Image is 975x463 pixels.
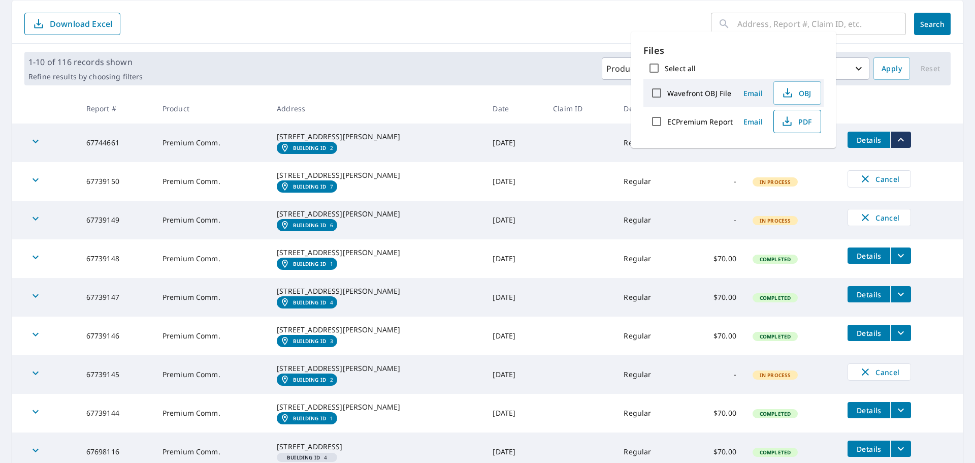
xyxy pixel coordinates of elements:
[754,372,797,379] span: In Process
[848,402,890,418] button: detailsBtn-67739144
[277,132,476,142] div: [STREET_ADDRESS][PERSON_NAME]
[277,442,476,452] div: [STREET_ADDRESS]
[854,290,884,299] span: Details
[890,248,911,264] button: filesDropdownBtn-67739148
[615,355,684,394] td: Regular
[281,455,333,460] span: 4
[754,217,797,224] span: In Process
[293,299,326,305] em: Building ID
[78,355,154,394] td: 67739145
[277,219,337,231] a: Building ID6
[24,13,120,35] button: Download Excel
[154,94,269,124] th: Product
[287,455,320,460] em: Building ID
[277,335,337,347] a: Building ID3
[780,87,812,99] span: OBJ
[78,124,154,162] td: 67744661
[890,441,911,457] button: filesDropdownBtn-67698116
[277,412,337,424] a: Building ID1
[78,278,154,317] td: 67739147
[737,85,769,101] button: Email
[269,94,484,124] th: Address
[154,278,269,317] td: Premium Comm.
[858,173,900,185] span: Cancel
[854,444,884,454] span: Details
[154,317,269,355] td: Premium Comm.
[78,317,154,355] td: 67739146
[293,183,326,190] em: Building ID
[684,317,744,355] td: $70.00
[665,64,696,73] label: Select all
[277,374,337,386] a: Building ID2
[293,145,326,151] em: Building ID
[741,117,765,127] span: Email
[890,132,911,148] button: filesDropdownBtn-67744661
[737,114,769,130] button: Email
[484,201,545,239] td: [DATE]
[684,355,744,394] td: -
[615,124,684,162] td: Regular
[922,19,942,29] span: Search
[277,170,476,180] div: [STREET_ADDRESS][PERSON_NAME]
[873,57,910,80] button: Apply
[154,162,269,201] td: Premium Comm.
[277,286,476,296] div: [STREET_ADDRESS][PERSON_NAME]
[615,201,684,239] td: Regular
[154,394,269,433] td: Premium Comm.
[154,239,269,278] td: Premium Comm.
[615,162,684,201] td: Regular
[293,338,326,344] em: Building ID
[78,94,154,124] th: Report #
[28,72,143,81] p: Refine results by choosing filters
[773,110,821,133] button: PDF
[484,278,545,317] td: [DATE]
[293,222,326,228] em: Building ID
[602,57,661,80] button: Products
[484,239,545,278] td: [DATE]
[848,248,890,264] button: detailsBtn-67739148
[277,180,337,193] a: Building ID7
[858,211,900,224] span: Cancel
[754,410,797,417] span: Completed
[754,178,797,186] span: In Process
[684,239,744,278] td: $70.00
[484,317,545,355] td: [DATE]
[78,162,154,201] td: 67739150
[154,201,269,239] td: Premium Comm.
[854,251,884,261] span: Details
[882,63,902,75] span: Apply
[484,355,545,394] td: [DATE]
[854,406,884,415] span: Details
[484,394,545,433] td: [DATE]
[684,394,744,433] td: $70.00
[858,366,900,378] span: Cancel
[28,56,143,68] p: 1-10 of 116 records shown
[667,88,731,98] label: Wavefront OBJ File
[754,333,797,340] span: Completed
[154,124,269,162] td: Premium Comm.
[741,88,765,98] span: Email
[615,278,684,317] td: Regular
[484,162,545,201] td: [DATE]
[78,394,154,433] td: 67739144
[754,256,797,263] span: Completed
[50,18,112,29] p: Download Excel
[854,328,884,338] span: Details
[848,325,890,341] button: detailsBtn-67739146
[848,363,911,381] button: Cancel
[754,294,797,301] span: Completed
[684,201,744,239] td: -
[277,325,476,335] div: [STREET_ADDRESS][PERSON_NAME]
[615,317,684,355] td: Regular
[615,239,684,278] td: Regular
[848,286,890,302] button: detailsBtn-67739147
[890,325,911,341] button: filesDropdownBtn-67739146
[277,258,337,270] a: Building ID1
[545,94,615,124] th: Claim ID
[277,296,337,308] a: Building ID4
[848,209,911,226] button: Cancel
[277,209,476,219] div: [STREET_ADDRESS][PERSON_NAME]
[484,94,545,124] th: Date
[737,10,906,38] input: Address, Report #, Claim ID, etc.
[667,117,733,127] label: ECPremium Report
